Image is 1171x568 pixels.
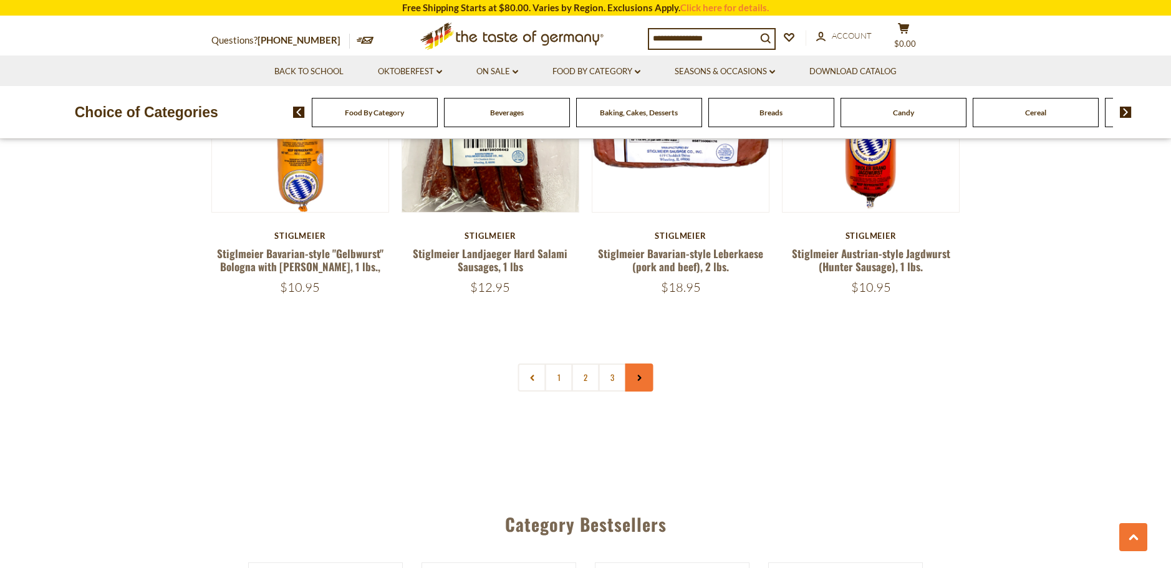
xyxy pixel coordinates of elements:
[152,496,1019,547] div: Category Bestsellers
[851,279,891,295] span: $10.95
[600,108,678,117] a: Baking, Cakes, Desserts
[894,39,916,49] span: $0.00
[598,246,763,274] a: Stiglmeier Bavarian-style Leberkaese (pork and beef), 2 lbs.
[680,2,769,13] a: Click here for details.
[782,231,960,241] div: Stiglmeier
[280,279,320,295] span: $10.95
[809,65,897,79] a: Download Catalog
[759,108,783,117] a: Breads
[816,29,872,43] a: Account
[832,31,872,41] span: Account
[675,65,775,79] a: Seasons & Occasions
[211,231,389,241] div: Stiglmeier
[402,231,579,241] div: Stiglmeier
[792,246,950,274] a: Stiglmeier Austrian-style Jagdwurst (Hunter Sausage), 1 lbs.
[545,363,573,392] a: 1
[885,22,922,54] button: $0.00
[893,108,914,117] a: Candy
[293,107,305,118] img: previous arrow
[211,32,350,49] p: Questions?
[552,65,640,79] a: Food By Category
[490,108,524,117] a: Beverages
[470,279,510,295] span: $12.95
[345,108,404,117] a: Food By Category
[661,279,701,295] span: $18.95
[217,246,383,274] a: Stiglmeier Bavarian-style "Gelbwurst" Bologna with [PERSON_NAME], 1 lbs.,
[599,363,627,392] a: 3
[413,246,567,274] a: Stiglmeier Landjaeger Hard Salami Sausages, 1 lbs
[258,34,340,46] a: [PHONE_NUMBER]
[1025,108,1046,117] a: Cereal
[476,65,518,79] a: On Sale
[592,231,769,241] div: Stiglmeier
[274,65,344,79] a: Back to School
[1120,107,1132,118] img: next arrow
[572,363,600,392] a: 2
[378,65,442,79] a: Oktoberfest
